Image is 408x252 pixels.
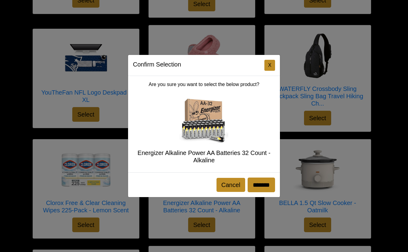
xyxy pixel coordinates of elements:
h5: Confirm Selection [133,60,181,69]
button: Close [264,60,275,71]
h5: Energizer Alkaline Power AA Batteries 32 Count - Alkaline [133,149,275,164]
div: Are you sure you want to select the below product? [128,76,280,172]
img: Energizer Alkaline Power AA Batteries 32 Count - Alkaline [180,95,228,144]
button: Cancel [217,178,245,192]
